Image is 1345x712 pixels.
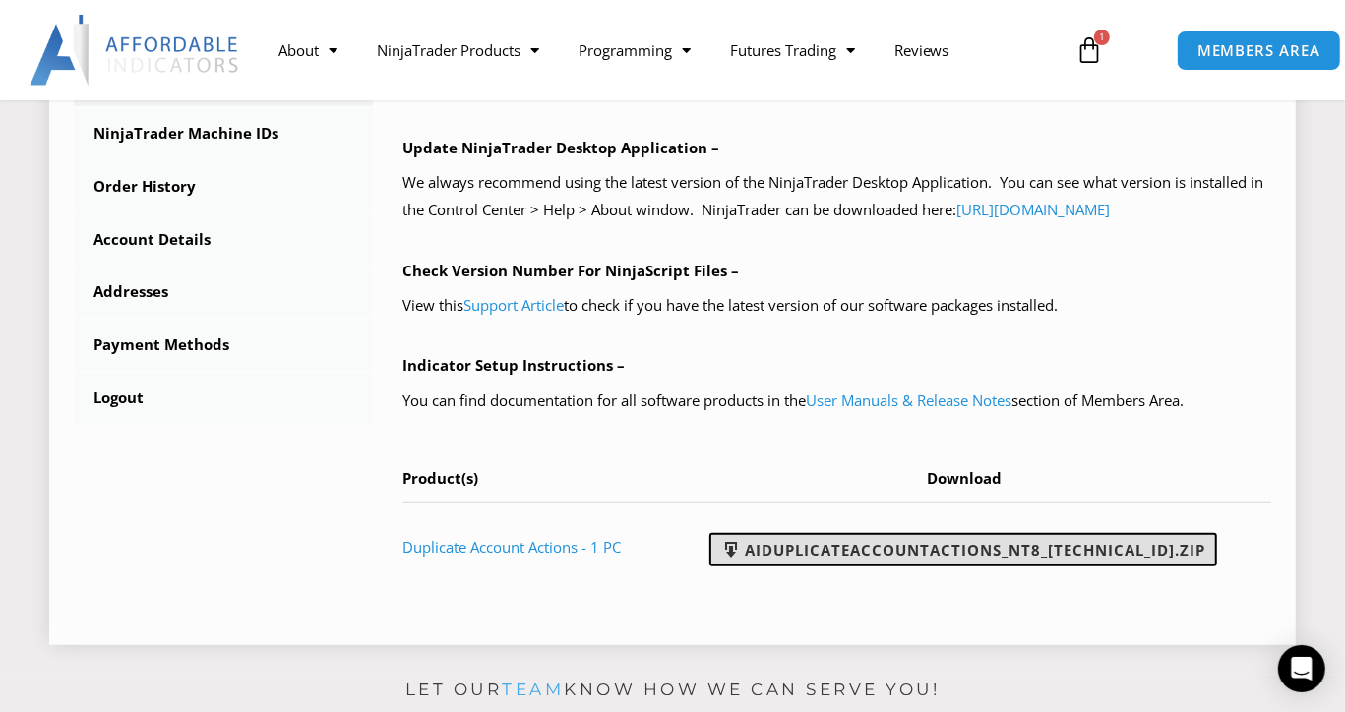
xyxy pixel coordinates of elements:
b: Indicator Setup Instructions – [402,355,625,375]
a: AIDuplicateAccountActions_NT8_[TECHNICAL_ID].zip [709,533,1217,566]
a: MEMBERS AREA [1177,30,1341,71]
a: Account Details [74,214,373,266]
nav: Menu [259,28,1062,73]
a: Addresses [74,267,373,318]
p: View this to check if you have the latest version of our software packages installed. [402,292,1271,320]
a: NinjaTrader Products [357,28,559,73]
a: Reviews [875,28,969,73]
a: Futures Trading [710,28,875,73]
a: team [502,680,564,699]
div: Open Intercom Messenger [1278,645,1325,692]
span: Product(s) [402,468,478,488]
a: Programming [559,28,710,73]
a: User Manuals & Release Notes [806,390,1011,410]
a: [URL][DOMAIN_NAME] [956,200,1110,219]
span: 1 [1094,30,1110,45]
span: MEMBERS AREA [1197,43,1320,58]
a: NinjaTrader Machine IDs [74,108,373,159]
a: About [259,28,357,73]
a: Support Article [463,295,564,315]
b: Update NinjaTrader Desktop Application – [402,138,719,157]
img: LogoAI | Affordable Indicators – NinjaTrader [30,15,241,86]
a: Logout [74,373,373,424]
p: You can find documentation for all software products in the section of Members Area. [402,387,1271,415]
a: Order History [74,161,373,212]
a: Duplicate Account Actions - 1 PC [402,537,621,557]
p: We always recommend using the latest version of the NinjaTrader Desktop Application. You can see ... [402,169,1271,224]
a: Payment Methods [74,320,373,371]
span: Download [927,468,1002,488]
b: Check Version Number For NinjaScript Files – [402,261,739,280]
a: 1 [1046,22,1132,79]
